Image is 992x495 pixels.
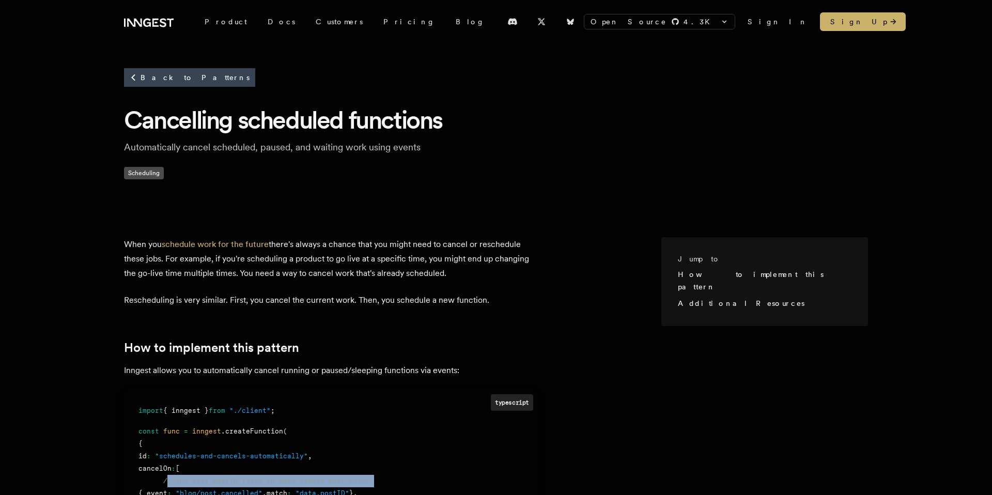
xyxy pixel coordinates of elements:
[172,465,176,472] span: :
[591,17,667,27] span: Open Source
[748,17,808,27] a: Sign In
[257,12,305,31] a: Docs
[491,394,533,410] div: typescript
[124,363,537,378] p: Inngest allows you to automatically cancel running or paused/sleeping functions via events:
[124,341,537,355] h2: How to implement this pattern
[162,239,269,249] a: schedule work for the future
[163,427,180,435] span: func
[192,427,221,435] span: inngest
[678,270,824,291] a: How to implement this pattern
[209,407,225,414] span: from
[445,12,495,31] a: Blog
[373,12,445,31] a: Pricing
[184,427,188,435] span: =
[530,13,553,30] a: X
[221,427,283,435] span: .createFunction
[305,12,373,31] a: Customers
[124,293,537,307] p: Rescheduling is very similar. First, you cancel the current work. Then, you schedule a new function.
[124,167,164,179] span: Scheduling
[283,427,287,435] span: (
[163,477,374,485] span: // The data.postID field in both events must match.
[820,12,906,31] a: Sign Up
[124,140,455,154] p: Automatically cancel scheduled, paused, and waiting work using events
[124,68,255,87] a: Back to Patterns
[138,440,143,447] span: {
[155,452,308,460] span: "schedules-and-cancels-automatically"
[124,104,868,136] h1: Cancelling scheduled functions
[501,13,524,30] a: Discord
[138,407,163,414] span: import
[138,427,159,435] span: const
[684,17,716,27] span: 4.3 K
[271,407,275,414] span: ;
[308,452,312,460] span: ,
[138,465,172,472] span: cancelOn
[559,13,582,30] a: Bluesky
[678,254,843,264] h3: Jump to
[124,237,537,281] p: When you there's always a chance that you might need to cancel or reschedule these jobs. For exam...
[176,465,180,472] span: [
[163,407,209,414] span: { inngest }
[147,452,151,460] span: :
[229,407,271,414] span: "./client"
[678,299,804,307] a: Additional Resources
[194,12,257,31] div: Product
[138,452,147,460] span: id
